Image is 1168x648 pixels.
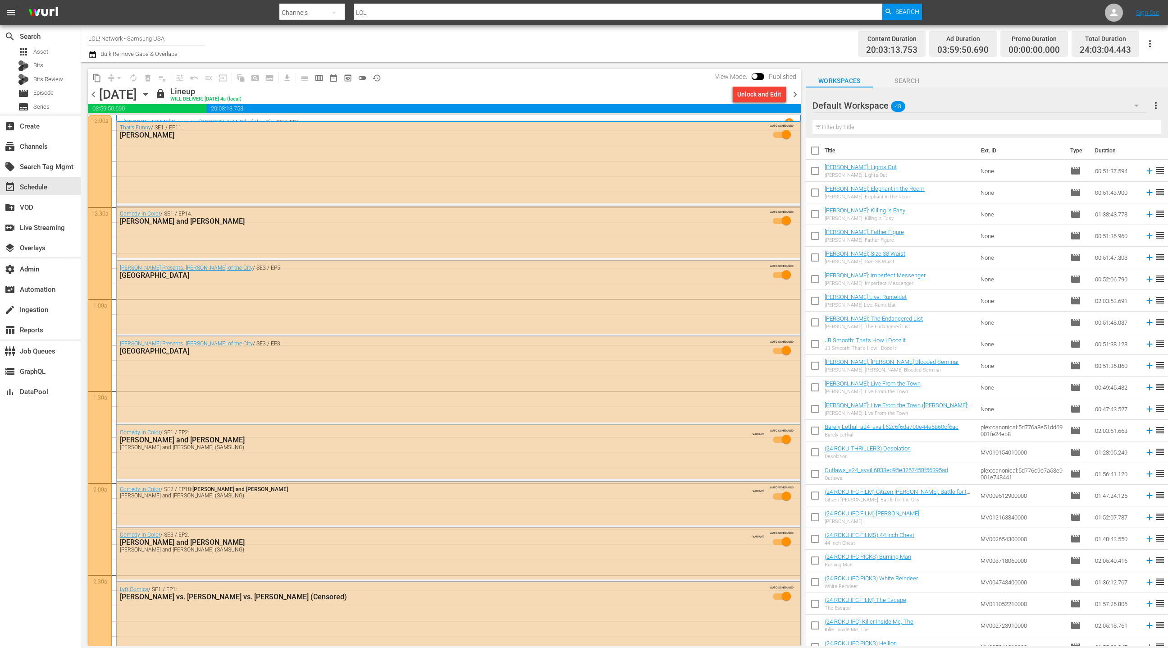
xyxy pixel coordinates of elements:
[343,74,352,83] span: preview_outlined
[1070,469,1081,479] span: Episode
[1154,360,1165,371] span: reorder
[825,467,948,473] a: Outlaws_a24_avail:6838ed95e3267458f56395ad
[5,243,15,253] span: Overlays
[120,486,746,499] div: / SE2 / EP18:
[977,485,1067,506] td: MV009512900000
[276,119,278,125] p: /
[120,124,151,131] a: That's Funny
[1154,576,1165,587] span: reorder
[1145,599,1154,609] svg: Add to Schedule
[1008,32,1060,45] div: Promo Duration
[1070,490,1081,501] span: Episode
[1145,577,1154,587] svg: Add to Schedule
[1070,447,1081,458] span: Episode
[753,531,764,538] span: VARIANT
[33,102,50,111] span: Series
[5,121,15,132] span: Create
[825,185,925,192] a: [PERSON_NAME]: Elephant in the Room
[5,182,15,193] span: Schedule
[866,32,917,45] div: Content Duration
[1154,598,1165,609] span: reorder
[1070,425,1081,436] span: Episode
[358,74,367,83] span: toggle_off
[5,264,15,275] span: Admin
[825,250,905,257] a: [PERSON_NAME]: Size 38 Waist
[825,164,897,170] a: [PERSON_NAME]: Lights Out
[1145,317,1154,327] svg: Add to Schedule
[120,532,160,538] a: Comedy In Color
[825,532,914,538] a: (24 ROKU IFC FILMS) 44 Inch Chest
[1070,404,1081,414] span: Episode
[315,74,324,83] span: calendar_view_week_outlined
[120,436,746,444] div: [PERSON_NAME] and [PERSON_NAME]
[977,355,1067,377] td: None
[770,531,794,535] span: AUTO-SCHEDULED
[1070,317,1081,328] span: Episode
[825,389,921,395] div: [PERSON_NAME]: Live From the Town
[1091,377,1141,398] td: 00:49:45.482
[825,488,973,502] a: (24 ROKU IFC FILM) Citizen [PERSON_NAME]: Battle for the City
[5,284,15,295] span: Automation
[895,4,919,20] span: Search
[120,538,746,547] div: [PERSON_NAME] and [PERSON_NAME]
[1150,95,1161,116] button: more_vert
[977,247,1067,268] td: None
[825,540,914,546] div: 44 Inch Chest
[733,86,786,102] button: Unlock and Edit
[290,119,299,125] p: EP6
[825,229,904,235] a: [PERSON_NAME]: Father Figure
[882,4,922,20] button: Search
[764,73,801,80] span: Published
[1154,425,1165,436] span: reorder
[825,272,926,279] a: [PERSON_NAME]: Imperfect Messenger
[806,75,873,87] span: Workspaces
[120,340,747,355] div: / SE3 / EP8:
[18,60,29,71] div: Bits
[1145,426,1154,436] svg: Add to Schedule
[206,104,801,113] span: 20:03:13.753
[825,454,911,460] div: Desolation
[825,562,911,568] div: Burning Man
[5,222,15,233] span: Live Streaming
[977,225,1067,247] td: None
[825,315,923,322] a: [PERSON_NAME]: The Endangered List
[825,584,918,589] div: White Reindeer
[1091,203,1141,225] td: 01:38:43.778
[216,71,230,85] span: Update Metadata from Key Asset
[1154,187,1165,198] span: reorder
[120,492,746,499] div: [PERSON_NAME] and [PERSON_NAME] (SAMSUNG)
[977,420,1067,441] td: plex:canonical:5d776a8e51dd69001fe24eb8
[18,74,29,85] div: Bits Review
[977,182,1067,203] td: None
[1070,295,1081,306] span: Episode
[1091,593,1141,615] td: 01:57:26.806
[825,345,906,351] div: JB Smooth: That's How I Dooz It
[977,160,1067,182] td: None
[88,89,99,100] span: chevron_left
[1080,32,1131,45] div: Total Duration
[1091,420,1141,441] td: 02:03:51.668
[825,597,906,603] a: (24 ROKU IFC FILM) The Escape
[5,346,15,357] span: Job Queues
[120,131,747,139] div: [PERSON_NAME]
[1080,45,1131,55] span: 24:03:04.443
[825,410,973,416] div: [PERSON_NAME]: Live From the Town
[770,264,794,268] span: AUTO-SCHEDULED
[1145,534,1154,544] svg: Add to Schedule
[1091,615,1141,636] td: 02:05:18.761
[1154,620,1165,630] span: reorder
[977,463,1067,485] td: plex:canonical:5d776c9e7a53e9001e748441
[120,217,747,225] div: [PERSON_NAME] and [PERSON_NAME]
[120,429,160,436] a: Comedy In Color
[825,640,897,647] a: (24 ROKU IFC PICKS) Hellion
[825,475,948,481] div: Outlaws
[1070,209,1081,220] span: Episode
[770,210,794,214] span: AUTO-SCHEDULED
[812,93,1147,118] div: Default Workspace
[873,75,941,87] span: Search
[1145,296,1154,306] svg: Add to Schedule
[1070,230,1081,241] span: Episode
[120,486,160,492] a: Comedy In Color
[1091,550,1141,571] td: 02:05:40.416
[1091,312,1141,333] td: 00:51:48.037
